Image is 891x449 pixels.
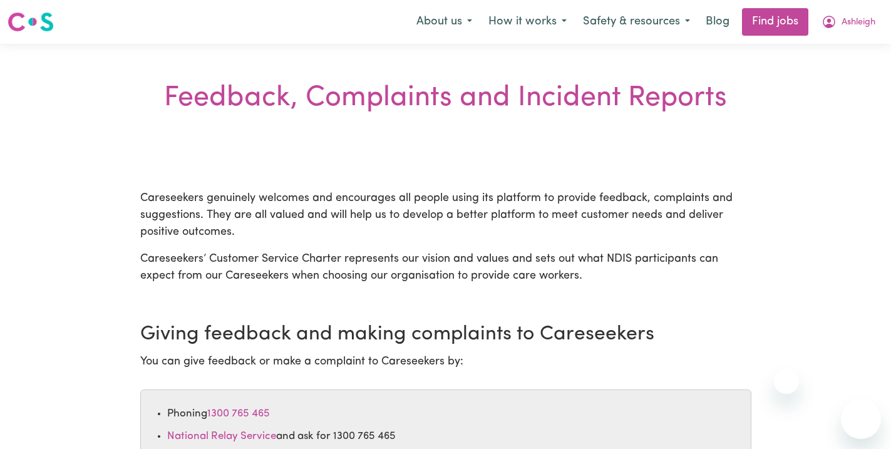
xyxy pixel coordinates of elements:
iframe: Button to launch messaging window [841,399,881,439]
button: Safety & resources [575,9,698,35]
a: Blog [698,8,737,36]
a: National Relay Service [167,431,276,441]
li: Phoning [167,406,744,422]
p: Careseekers genuinely welcomes and encourages all people using its platform to provide feedback, ... [140,190,751,241]
div: Feedback, Complaints and Incident Reports [145,81,746,115]
span: Ashleigh [842,16,875,29]
p: You can give feedback or make a complaint to Careseekers by: [140,354,751,371]
li: and ask for 1300 765 465 [167,428,744,445]
img: Careseekers logo [8,11,54,33]
iframe: Close message [774,369,799,394]
a: Careseekers logo [8,8,54,36]
button: About us [408,9,480,35]
button: My Account [813,9,883,35]
a: Find jobs [742,8,808,36]
h2: Giving feedback and making complaints to Careseekers [140,323,751,346]
a: 1300 765 465 [207,408,270,419]
p: Careseekers’ Customer Service Charter represents our vision and values and sets out what NDIS par... [140,251,751,285]
button: How it works [480,9,575,35]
